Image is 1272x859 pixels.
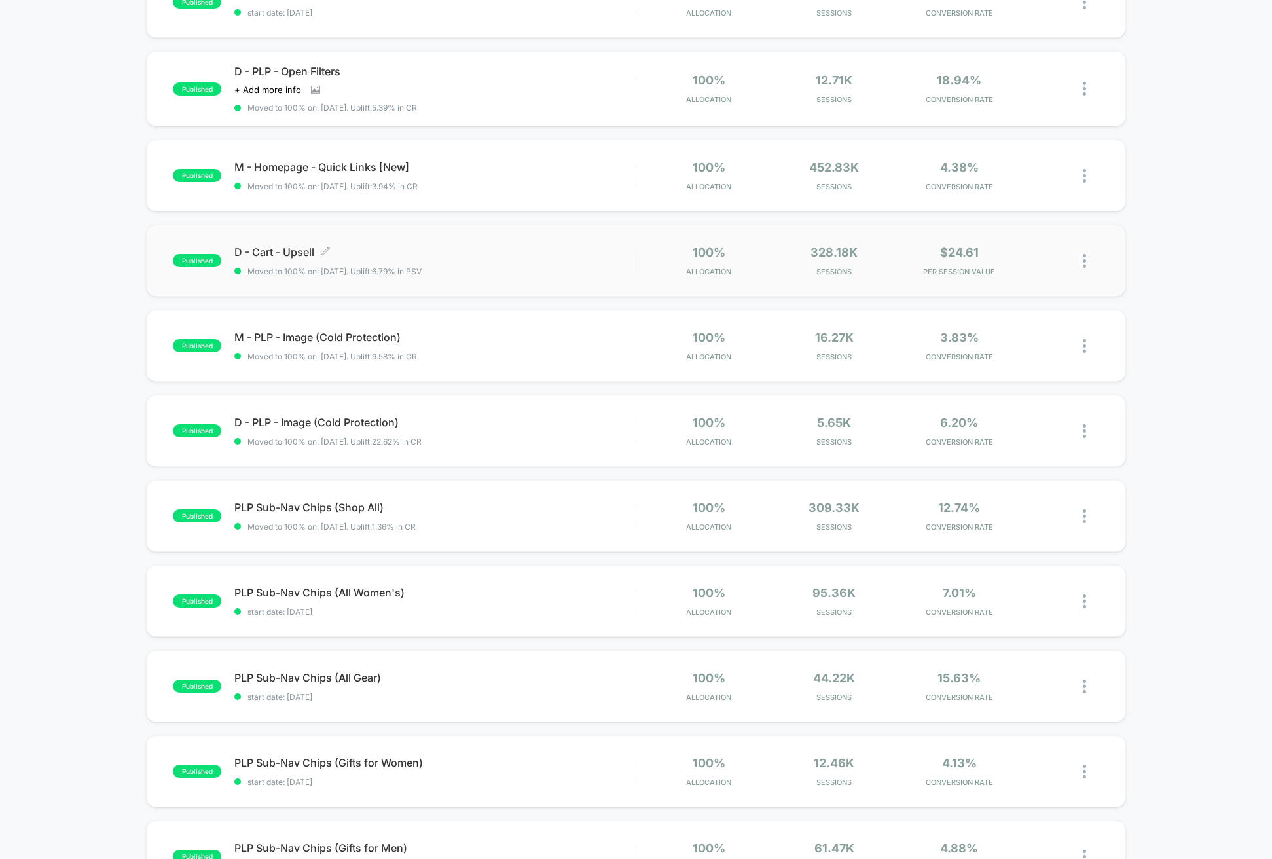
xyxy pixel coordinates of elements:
[774,608,893,617] span: Sessions
[173,765,221,778] span: published
[900,522,1019,532] span: CONVERSION RATE
[812,586,856,600] span: 95.36k
[234,8,635,18] span: start date: [DATE]
[810,246,858,259] span: 328.18k
[234,607,635,617] span: start date: [DATE]
[686,437,731,447] span: Allocation
[693,671,725,685] span: 100%
[234,586,635,599] span: PLP Sub-Nav Chips (All Women's)
[937,671,981,685] span: 15.63%
[234,671,635,684] span: PLP Sub-Nav Chips (All Gear)
[938,501,980,515] span: 12.74%
[686,352,731,361] span: Allocation
[234,65,635,78] span: D - PLP - Open Filters
[234,756,635,769] span: PLP Sub-Nav Chips (Gifts for Women)
[774,9,893,18] span: Sessions
[234,692,635,702] span: start date: [DATE]
[173,339,221,352] span: published
[234,501,635,514] span: PLP Sub-Nav Chips (Shop All)
[774,182,893,191] span: Sessions
[900,267,1019,276] span: PER SESSION VALUE
[815,331,854,344] span: 16.27k
[173,680,221,693] span: published
[774,693,893,702] span: Sessions
[247,437,422,447] span: Moved to 100% on: [DATE] . Uplift: 22.62% in CR
[234,331,635,344] span: M - PLP - Image (Cold Protection)
[686,693,731,702] span: Allocation
[693,331,725,344] span: 100%
[940,331,979,344] span: 3.83%
[1083,82,1086,96] img: close
[247,103,417,113] span: Moved to 100% on: [DATE] . Uplift: 5.39% in CR
[814,756,854,770] span: 12.46k
[693,756,725,770] span: 100%
[900,9,1019,18] span: CONVERSION RATE
[1083,254,1086,268] img: close
[173,82,221,96] span: published
[1083,509,1086,523] img: close
[774,352,893,361] span: Sessions
[940,841,978,855] span: 4.88%
[809,160,859,174] span: 452.83k
[816,73,852,87] span: 12.71k
[686,182,731,191] span: Allocation
[774,778,893,787] span: Sessions
[693,73,725,87] span: 100%
[234,416,635,429] span: D - PLP - Image (Cold Protection)
[1083,169,1086,183] img: close
[173,509,221,522] span: published
[817,416,851,430] span: 5.65k
[686,267,731,276] span: Allocation
[686,522,731,532] span: Allocation
[900,778,1019,787] span: CONVERSION RATE
[943,586,976,600] span: 7.01%
[774,437,893,447] span: Sessions
[693,501,725,515] span: 100%
[1083,339,1086,353] img: close
[900,182,1019,191] span: CONVERSION RATE
[173,254,221,267] span: published
[247,266,422,276] span: Moved to 100% on: [DATE] . Uplift: 6.79% in PSV
[247,352,417,361] span: Moved to 100% on: [DATE] . Uplift: 9.58% in CR
[234,160,635,174] span: M - Homepage - Quick Links [New]
[1083,594,1086,608] img: close
[774,267,893,276] span: Sessions
[809,501,860,515] span: 309.33k
[900,437,1019,447] span: CONVERSION RATE
[813,671,855,685] span: 44.22k
[247,522,416,532] span: Moved to 100% on: [DATE] . Uplift: 1.36% in CR
[234,777,635,787] span: start date: [DATE]
[900,693,1019,702] span: CONVERSION RATE
[940,246,979,259] span: $24.61
[900,95,1019,104] span: CONVERSION RATE
[234,84,301,95] span: + Add more info
[940,416,978,430] span: 6.20%
[247,181,418,191] span: Moved to 100% on: [DATE] . Uplift: 3.94% in CR
[937,73,981,87] span: 18.94%
[900,352,1019,361] span: CONVERSION RATE
[693,841,725,855] span: 100%
[940,160,979,174] span: 4.38%
[686,95,731,104] span: Allocation
[942,756,977,770] span: 4.13%
[173,594,221,608] span: published
[173,169,221,182] span: published
[1083,424,1086,438] img: close
[774,95,893,104] span: Sessions
[234,841,635,854] span: PLP Sub-Nav Chips (Gifts for Men)
[686,778,731,787] span: Allocation
[693,416,725,430] span: 100%
[693,246,725,259] span: 100%
[686,608,731,617] span: Allocation
[234,246,635,259] span: D - Cart - Upsell
[1083,680,1086,693] img: close
[774,522,893,532] span: Sessions
[693,586,725,600] span: 100%
[173,424,221,437] span: published
[693,160,725,174] span: 100%
[1083,765,1086,778] img: close
[814,841,854,855] span: 61.47k
[686,9,731,18] span: Allocation
[900,608,1019,617] span: CONVERSION RATE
